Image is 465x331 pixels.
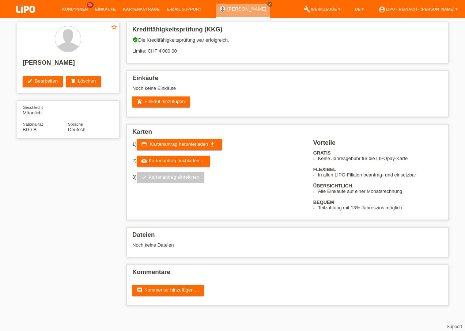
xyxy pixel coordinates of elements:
i: delete [70,78,76,84]
h2: Kommentare [132,269,442,279]
a: Support [447,324,462,329]
div: Die Kreditfähigkeitsprüfung war erfolgreich. Limite: CHF 4'000.00 [132,37,442,59]
div: 2) [132,156,304,167]
i: close [268,3,272,6]
i: account_circle [378,6,386,13]
span: Sprache [68,122,83,126]
a: commentKommentar hinzufügen ... [132,285,204,296]
span: Kartenantrag herunterladen [150,141,208,147]
a: deleteLöschen [66,76,101,87]
h2: Kreditfähigkeitsprüfung (KKG) [132,26,442,37]
li: In allen LIPO-Filialen beantrag- und einsetzbar [318,172,442,178]
h2: Vorteile [313,139,442,150]
i: cloud_upload [141,158,147,164]
b: ÜBERSICHTLICH [313,183,352,189]
div: 1) [132,139,304,150]
b: BEQUEM [313,199,334,205]
span: Deutsch [68,127,86,132]
div: Noch keine Dateien [132,242,356,248]
li: Keine Jahresgebühr für die LIPOpay-Karte [318,156,442,161]
span: Bulgarien / B / 02.04.2019 [23,127,37,132]
span: Geschlecht [23,105,43,110]
a: checkKartenantrag einreichen [137,172,205,183]
h2: [PERSON_NAME] [23,59,113,70]
a: E-Mail Support [163,7,205,11]
i: star_border [111,24,117,30]
a: LIPO pay [7,15,44,20]
a: add_shopping_cartEinkauf hinzufügen [132,96,190,107]
a: [PERSON_NAME] [227,6,266,12]
h2: Dateien [132,231,442,242]
a: cloud_uploadKartenantrag hochladen ... [137,156,210,167]
li: Alle Einkäufe auf einer Monatsrechnung [318,189,442,194]
a: DE ▾ [351,7,367,11]
i: add_shopping_cart [137,99,143,104]
a: credit_card Kartenantrag herunterladen get_app [137,139,222,150]
a: buildWerkzeuge ▾ [300,7,344,11]
i: credit_card [141,141,147,147]
i: get_app [209,141,215,147]
b: FLEXIBEL [313,167,336,172]
div: Männlich [23,104,68,115]
i: check [141,174,147,180]
i: build [303,6,311,13]
a: Kund*innen [58,7,91,11]
a: account_circleLIPO - Reinach - [PERSON_NAME] ▾ [375,7,461,11]
h2: Einkäufe [132,75,442,85]
div: Noch keine Einkäufe [132,85,442,96]
a: Einkäufe [91,7,119,11]
b: GRATIS [313,150,331,156]
i: verified_user [132,37,138,43]
div: 3) [132,172,304,183]
a: Kartenanträge [120,7,163,11]
li: Teilzahlung mit 13% Jahreszins möglich [318,205,442,210]
i: comment [137,287,143,293]
h2: Karten [132,128,442,139]
span: 35 [87,2,94,8]
a: close [267,2,272,7]
a: star_border [111,24,117,31]
i: edit [27,78,33,84]
span: Nationalität [23,122,43,126]
a: editBearbeiten [23,76,63,87]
